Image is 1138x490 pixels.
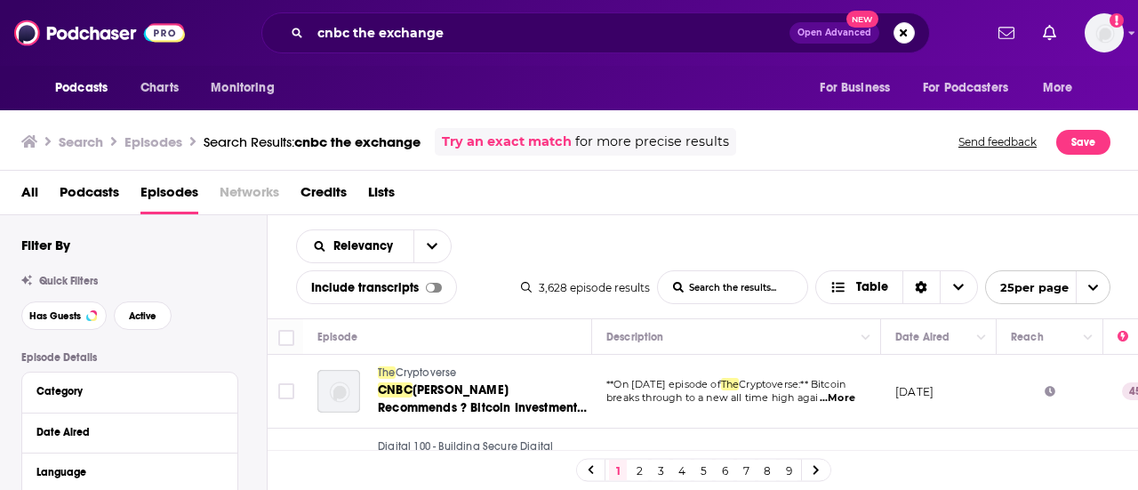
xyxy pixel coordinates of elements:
[36,461,223,483] button: Language
[985,270,1110,304] button: open menu
[140,76,179,100] span: Charts
[739,378,845,390] span: Cryptoverse:** Bitcoin
[21,237,70,253] h2: Filter By
[21,351,238,364] p: Episode Details
[29,311,81,321] span: Has Guests
[55,76,108,100] span: Podcasts
[333,240,399,253] span: Relevancy
[855,327,877,349] button: Column Actions
[1110,13,1124,28] svg: Add a profile image
[953,128,1042,156] button: Send feedback
[36,385,212,398] div: Category
[716,460,733,481] a: 6
[378,366,396,379] span: The
[413,230,451,262] button: open menu
[396,366,457,379] span: Cryptoverse
[609,460,627,481] a: 1
[198,71,297,105] button: open menu
[521,281,650,294] div: 3,628 episode results
[1078,327,1099,349] button: Column Actions
[737,460,755,481] a: 7
[368,178,395,214] a: Lists
[846,11,878,28] span: New
[378,440,553,469] span: Digital 100 - Building Secure Digital Business
[140,178,198,214] a: Episodes
[60,178,119,214] a: Podcasts
[911,71,1034,105] button: open menu
[1030,71,1095,105] button: open menu
[606,378,721,390] span: **On [DATE] episode of
[575,132,729,152] span: for more precise results
[129,311,156,321] span: Active
[807,71,912,105] button: open menu
[378,382,413,398] span: CNBC
[36,466,212,478] div: Language
[317,326,357,348] div: Episode
[378,382,587,433] span: [PERSON_NAME] Recommends ? Bitcoin Investment / Major Derivative
[114,301,172,330] button: Active
[1056,130,1110,155] button: Save
[301,178,347,214] a: Credits
[1085,13,1124,52] span: Logged in as tessvanden
[43,71,131,105] button: open menu
[296,270,457,304] div: Include transcripts
[606,326,663,348] div: Description
[797,28,871,37] span: Open Advanced
[310,19,789,47] input: Search podcasts, credits, & more...
[1085,13,1124,52] button: Show profile menu
[815,270,978,304] button: Choose View
[923,76,1008,100] span: For Podcasters
[1085,13,1124,52] img: User Profile
[986,274,1069,301] span: 25 per page
[902,271,940,303] div: Sort Direction
[297,240,413,253] button: open menu
[21,178,38,214] a: All
[204,133,421,150] div: Search Results:
[652,460,669,481] a: 3
[694,460,712,481] a: 5
[1043,76,1073,100] span: More
[211,76,274,100] span: Monitoring
[971,327,992,349] button: Column Actions
[895,384,934,399] p: [DATE]
[278,383,294,399] span: Toggle select row
[296,229,452,263] h2: Choose List sort
[204,133,421,150] a: Search Results:cnbc the exchange
[630,460,648,481] a: 2
[39,275,98,287] span: Quick Filters
[991,18,1022,48] a: Show notifications dropdown
[606,391,818,404] span: breaks through to a new all time high agai
[36,421,223,443] button: Date Aired
[856,281,888,293] span: Table
[124,133,182,150] h3: Episodes
[1036,18,1063,48] a: Show notifications dropdown
[820,76,890,100] span: For Business
[378,439,589,470] a: Digital 100 - Building Secure Digital Business
[780,460,797,481] a: 9
[14,16,185,50] img: Podchaser - Follow, Share and Rate Podcasts
[261,12,930,53] div: Search podcasts, credits, & more...
[36,426,212,438] div: Date Aired
[36,380,223,402] button: Category
[758,460,776,481] a: 8
[378,382,589,417] a: CNBC[PERSON_NAME] Recommends ? Bitcoin Investment / Major Derivative
[442,132,572,152] a: Try an exact match
[129,71,189,105] a: Charts
[895,326,950,348] div: Date Aired
[21,301,107,330] button: Has Guests
[59,133,103,150] h3: Search
[721,378,740,390] span: The
[789,22,879,44] button: Open AdvancedNew
[1011,326,1044,348] div: Reach
[294,133,421,150] span: cnbc the exchange
[673,460,691,481] a: 4
[220,178,279,214] span: Networks
[378,365,589,382] a: TheCryptoverse
[820,391,855,406] span: ...More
